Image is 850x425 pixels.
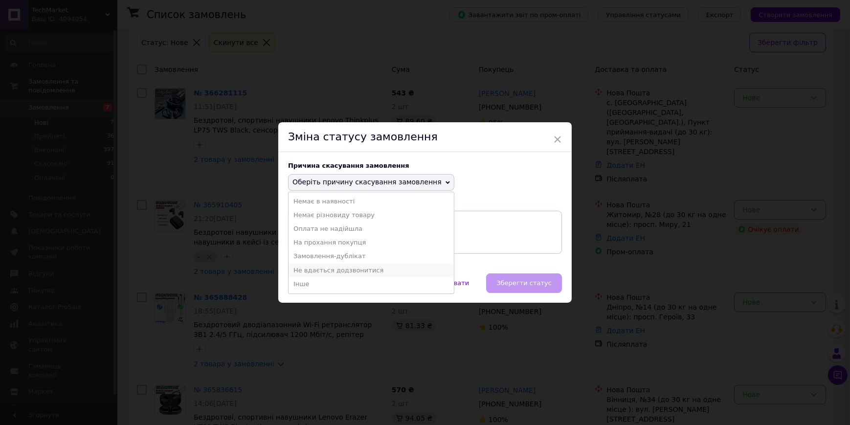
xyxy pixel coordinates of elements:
[289,222,454,236] li: Оплата не надійшла
[553,131,562,148] span: ×
[292,178,442,186] span: Оберіть причину скасування замовлення
[289,236,454,249] li: На прохання покупця
[289,208,454,222] li: Немає різновиду товару
[289,264,454,277] li: Не вдається додзвонитися
[289,249,454,263] li: Замовлення-дублікат
[288,162,562,169] div: Причина скасування замовлення
[289,195,454,208] li: Немає в наявності
[289,277,454,291] li: Інше
[278,122,572,152] div: Зміна статусу замовлення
